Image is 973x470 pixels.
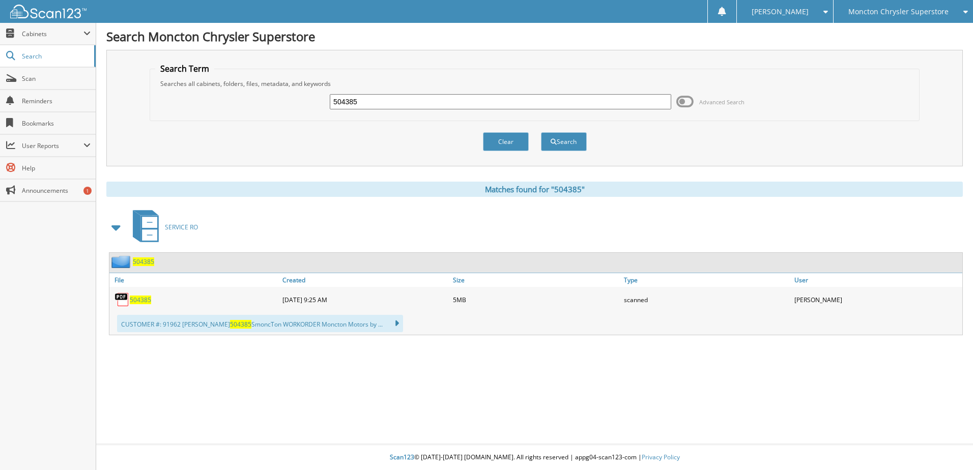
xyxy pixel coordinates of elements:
[127,207,198,247] a: SERVICE RO
[280,273,450,287] a: Created
[155,63,214,74] legend: Search Term
[22,186,91,195] span: Announcements
[155,79,914,88] div: Searches all cabinets, folders, files, metadata, and keywords
[22,141,83,150] span: User Reports
[848,9,949,15] span: Moncton Chrysler Superstore
[280,289,450,310] div: [DATE] 9:25 AM
[22,164,91,172] span: Help
[130,296,151,304] a: 504385
[541,132,587,151] button: Search
[83,187,92,195] div: 1
[106,182,963,197] div: Matches found for "504385"
[450,289,621,310] div: 5MB
[22,119,91,128] span: Bookmarks
[106,28,963,45] h1: Search Moncton Chrysler Superstore
[642,453,680,461] a: Privacy Policy
[115,292,130,307] img: PDF.png
[165,223,198,231] span: SERVICE RO
[111,255,133,268] img: folder2.png
[10,5,87,18] img: scan123-logo-white.svg
[792,289,962,310] div: [PERSON_NAME]
[117,315,403,332] div: CUSTOMER #: 91962 [PERSON_NAME] SmoncTon WORKORDER Moncton Motors by ...
[450,273,621,287] a: Size
[22,97,91,105] span: Reminders
[792,273,962,287] a: User
[22,74,91,83] span: Scan
[752,9,809,15] span: [PERSON_NAME]
[922,421,973,470] iframe: Chat Widget
[22,52,89,61] span: Search
[22,30,83,38] span: Cabinets
[230,320,251,329] span: 504385
[390,453,414,461] span: Scan123
[109,273,280,287] a: File
[621,289,792,310] div: scanned
[96,445,973,470] div: © [DATE]-[DATE] [DOMAIN_NAME]. All rights reserved | appg04-scan123-com |
[621,273,792,287] a: Type
[133,257,154,266] a: 504385
[483,132,529,151] button: Clear
[699,98,745,106] span: Advanced Search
